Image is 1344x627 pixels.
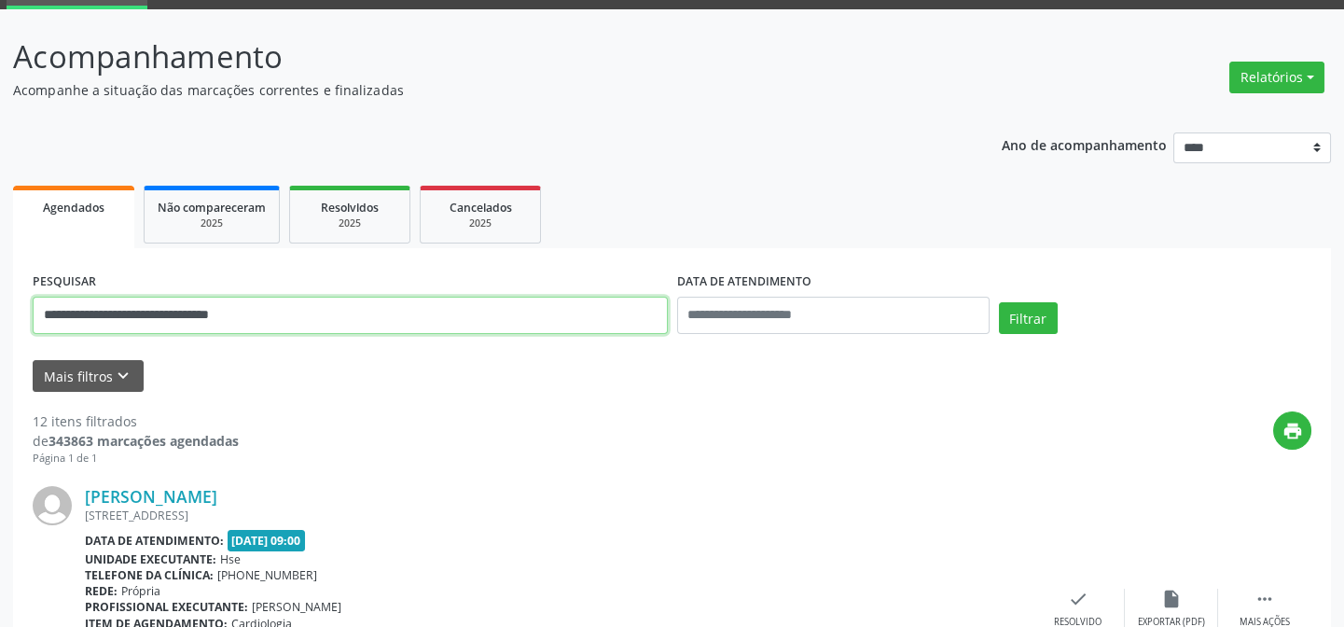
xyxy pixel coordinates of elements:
p: Acompanhamento [13,34,935,80]
div: [STREET_ADDRESS] [85,508,1032,523]
p: Acompanhe a situação das marcações correntes e finalizadas [13,80,935,100]
i: keyboard_arrow_down [113,366,133,386]
span: [DATE] 09:00 [228,530,306,551]
div: 2025 [158,216,266,230]
button: Relatórios [1229,62,1324,93]
div: 2025 [303,216,396,230]
a: [PERSON_NAME] [85,486,217,507]
div: 12 itens filtrados [33,411,239,431]
div: Página 1 de 1 [33,451,239,467]
label: PESQUISAR [33,268,96,297]
span: Agendados [43,200,104,216]
span: Não compareceram [158,200,266,216]
i: print [1282,421,1303,441]
p: Ano de acompanhamento [1002,132,1167,156]
b: Data de atendimento: [85,533,224,549]
span: [PERSON_NAME] [252,599,341,615]
span: Hse [220,551,241,567]
label: DATA DE ATENDIMENTO [677,268,811,297]
div: de [33,431,239,451]
strong: 343863 marcações agendadas [48,432,239,450]
i: check [1068,589,1088,609]
b: Telefone da clínica: [85,567,214,583]
button: Filtrar [999,302,1058,334]
span: Cancelados [450,200,512,216]
b: Unidade executante: [85,551,216,567]
b: Rede: [85,583,118,599]
span: Resolvidos [321,200,379,216]
i:  [1254,589,1275,609]
img: img [33,486,72,525]
span: Própria [121,583,160,599]
b: Profissional executante: [85,599,248,615]
button: print [1273,411,1311,450]
button: Mais filtroskeyboard_arrow_down [33,360,144,393]
span: [PHONE_NUMBER] [217,567,317,583]
div: 2025 [434,216,527,230]
i: insert_drive_file [1161,589,1182,609]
